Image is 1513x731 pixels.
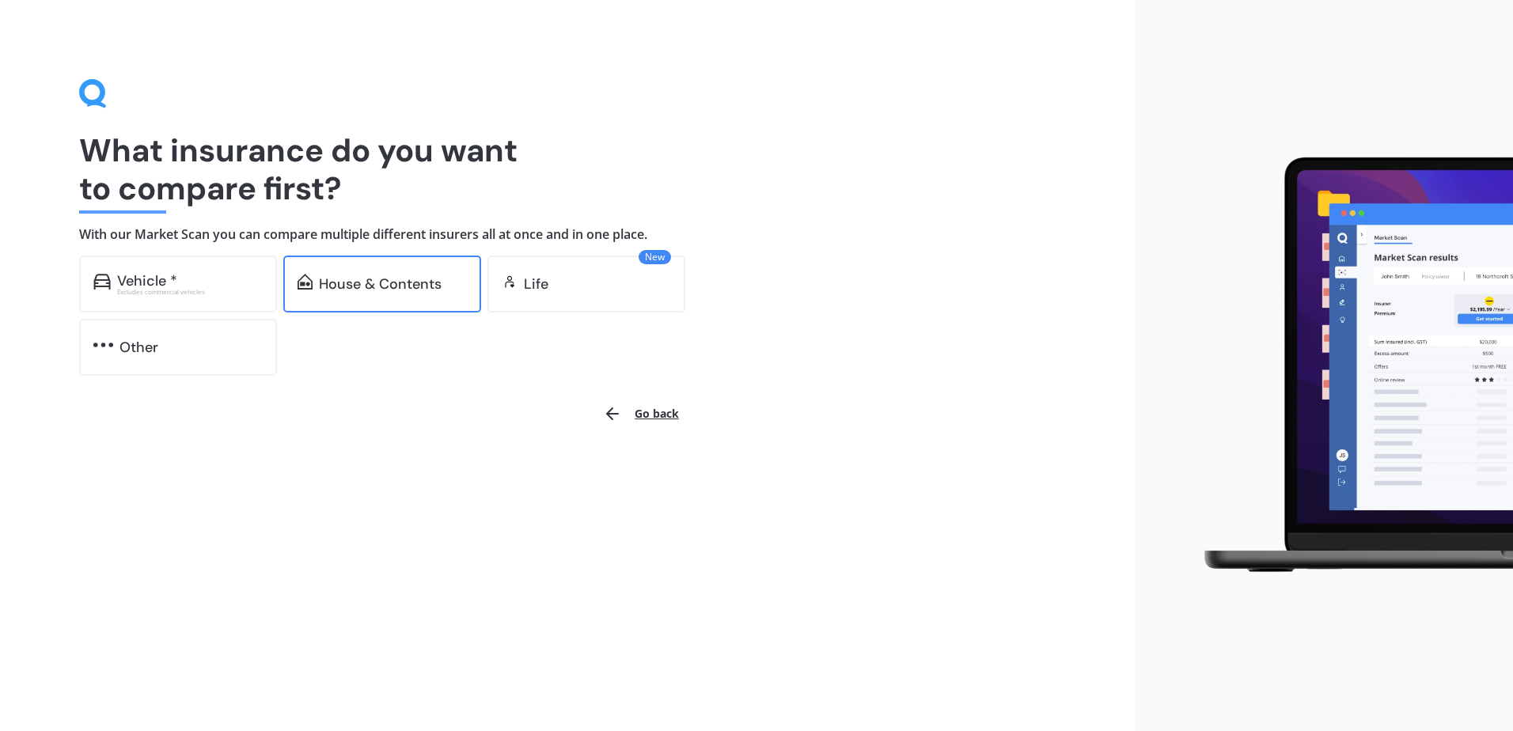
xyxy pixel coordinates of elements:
div: Life [524,276,548,292]
button: Go back [593,395,688,433]
img: life.f720d6a2d7cdcd3ad642.svg [502,274,518,290]
img: laptop.webp [1181,148,1513,583]
div: Vehicle * [117,273,177,289]
img: other.81dba5aafe580aa69f38.svg [93,337,113,353]
img: car.f15378c7a67c060ca3f3.svg [93,274,111,290]
div: Excludes commercial vehicles [117,289,263,295]
span: New [639,250,671,264]
div: House & Contents [319,276,442,292]
img: home-and-contents.b802091223b8502ef2dd.svg [298,274,313,290]
div: Other [119,339,158,355]
h4: With our Market Scan you can compare multiple different insurers all at once and in one place. [79,226,1056,243]
h1: What insurance do you want to compare first? [79,131,1056,207]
